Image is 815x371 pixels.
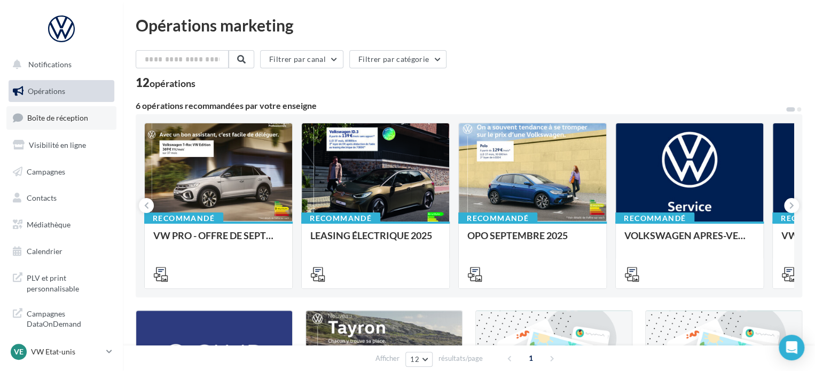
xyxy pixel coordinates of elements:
[27,113,88,122] span: Boîte de réception
[136,101,785,110] div: 6 opérations recommandées par votre enseigne
[615,212,694,224] div: Recommandé
[310,230,441,251] div: LEASING ÉLECTRIQUE 2025
[136,17,802,33] div: Opérations marketing
[6,106,116,129] a: Boîte de réception
[9,342,114,362] a: VE VW Etat-unis
[6,80,116,102] a: Opérations
[522,350,539,367] span: 1
[27,167,65,176] span: Campagnes
[6,302,116,334] a: Campagnes DataOnDemand
[27,271,110,294] span: PLV et print personnalisable
[438,353,483,364] span: résultats/page
[6,240,116,263] a: Calendrier
[150,78,195,88] div: opérations
[27,220,70,229] span: Médiathèque
[31,346,102,357] p: VW Etat-unis
[14,346,23,357] span: VE
[410,355,419,364] span: 12
[375,353,399,364] span: Afficher
[136,77,195,89] div: 12
[6,161,116,183] a: Campagnes
[153,230,284,251] div: VW PRO - OFFRE DE SEPTEMBRE 25
[6,187,116,209] a: Contacts
[27,306,110,329] span: Campagnes DataOnDemand
[27,193,57,202] span: Contacts
[260,50,343,68] button: Filtrer par canal
[6,53,112,76] button: Notifications
[6,214,116,236] a: Médiathèque
[28,60,72,69] span: Notifications
[458,212,537,224] div: Recommandé
[349,50,446,68] button: Filtrer par catégorie
[6,266,116,298] a: PLV et print personnalisable
[27,247,62,256] span: Calendrier
[6,134,116,156] a: Visibilité en ligne
[467,230,598,251] div: OPO SEPTEMBRE 2025
[301,212,380,224] div: Recommandé
[28,86,65,96] span: Opérations
[779,335,804,360] div: Open Intercom Messenger
[405,352,433,367] button: 12
[624,230,755,251] div: VOLKSWAGEN APRES-VENTE
[29,140,86,149] span: Visibilité en ligne
[144,212,223,224] div: Recommandé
